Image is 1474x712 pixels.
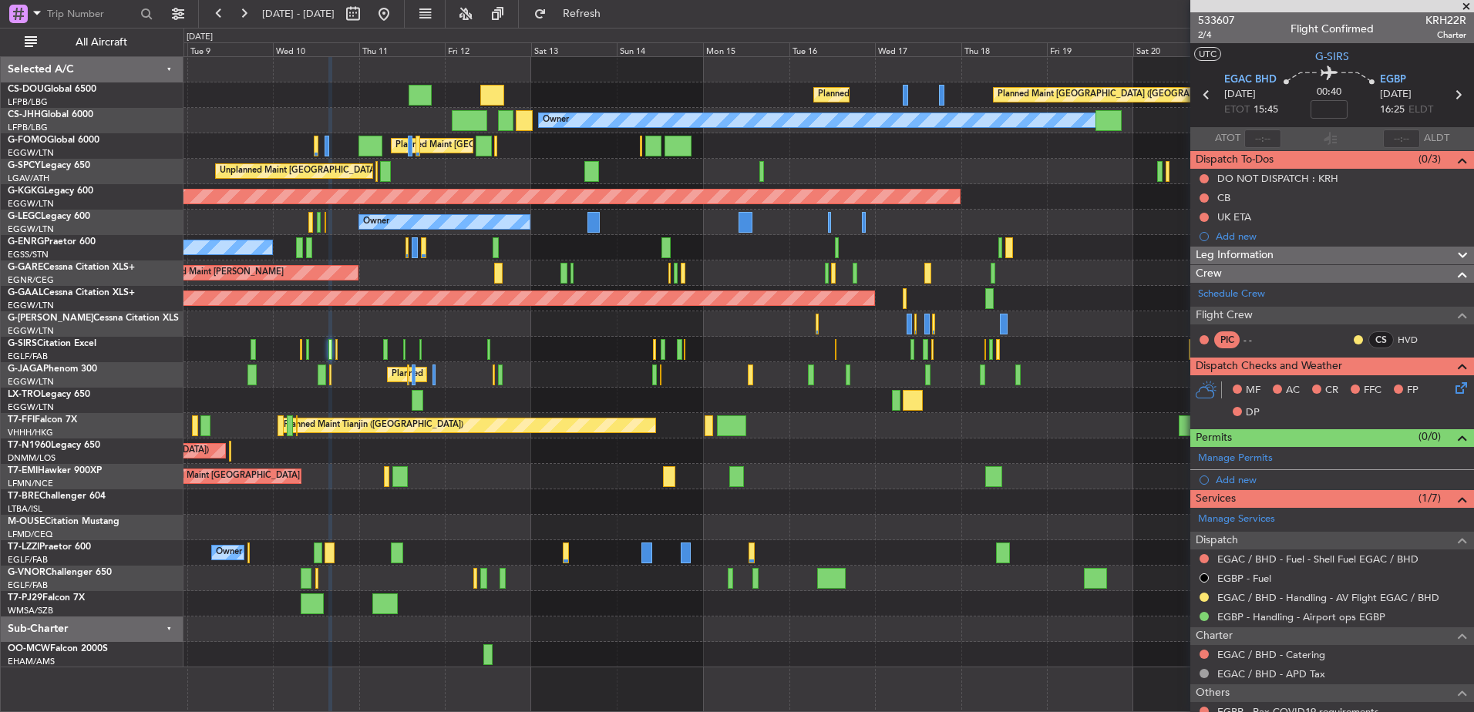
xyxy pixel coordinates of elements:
span: T7-N1960 [8,441,51,450]
span: CR [1325,383,1338,398]
span: OO-MCW [8,644,50,653]
a: EGGW/LTN [8,198,54,210]
a: CS-JHHGlobal 6000 [8,110,93,119]
span: EGAC BHD [1224,72,1277,88]
div: Flight Confirmed [1291,21,1374,37]
span: G-LEGC [8,212,41,221]
span: 00:40 [1317,85,1341,100]
a: G-KGKGLegacy 600 [8,186,93,196]
a: EHAM/AMS [8,656,55,667]
button: Refresh [527,2,619,26]
div: Planned Maint [GEOGRAPHIC_DATA] ([GEOGRAPHIC_DATA]) [998,83,1240,106]
a: LFMD/CEQ [8,529,52,540]
div: Wed 17 [875,42,961,56]
span: ATOT [1215,131,1240,146]
span: EGBP [1380,72,1406,88]
span: AC [1286,383,1300,398]
button: All Aircraft [17,30,167,55]
span: Others [1196,684,1230,702]
a: T7-BREChallenger 604 [8,492,106,501]
a: G-SPCYLegacy 650 [8,161,90,170]
a: EGGW/LTN [8,300,54,311]
a: EGAC / BHD - APD Tax [1217,667,1325,680]
a: EGAC / BHD - Fuel - Shell Fuel EGAC / BHD [1217,552,1418,566]
span: T7-EMI [8,466,38,475]
div: - - [1243,333,1278,347]
div: Owner [216,541,242,564]
a: LGAV/ATH [8,173,49,184]
div: Owner [363,210,389,233]
a: EGBP - Fuel [1217,572,1271,585]
div: Planned Maint [GEOGRAPHIC_DATA] ([GEOGRAPHIC_DATA]) [818,83,1061,106]
div: Wed 10 [273,42,359,56]
a: EGGW/LTN [8,376,54,388]
div: Planned Maint [GEOGRAPHIC_DATA] [153,465,300,488]
span: (0/3) [1418,151,1441,167]
a: Manage Permits [1198,451,1273,466]
a: EGNR/CEG [8,274,54,286]
div: Unplanned Maint [PERSON_NAME] [144,261,284,284]
span: [DATE] [1380,87,1412,102]
div: Add new [1216,473,1466,486]
div: Fri 12 [445,42,531,56]
a: EGLF/FAB [8,554,48,566]
span: ELDT [1408,102,1433,118]
div: DO NOT DISPATCH : KRH [1217,172,1338,185]
span: G-ENRG [8,237,44,247]
div: Sun 14 [617,42,703,56]
a: T7-N1960Legacy 650 [8,441,100,450]
span: G-GAAL [8,288,43,297]
a: CS-DOUGlobal 6500 [8,85,96,94]
div: Owner [543,109,569,132]
a: EGGW/LTN [8,147,54,159]
span: LX-TRO [8,390,41,399]
a: G-GARECessna Citation XLS+ [8,263,135,272]
a: EGSS/STN [8,249,49,260]
a: LX-TROLegacy 650 [8,390,90,399]
span: Charter [1425,29,1466,42]
span: Charter [1196,627,1233,645]
div: Tue 9 [187,42,274,56]
a: G-[PERSON_NAME]Cessna Citation XLS [8,314,179,323]
span: T7-PJ29 [8,593,42,603]
div: Sat 20 [1133,42,1220,56]
span: G-GARE [8,263,43,272]
div: Add new [1216,230,1466,243]
span: (1/7) [1418,490,1441,506]
span: Dispatch [1196,532,1238,549]
a: G-FOMOGlobal 6000 [8,136,99,145]
a: EGGW/LTN [8,401,54,413]
span: All Aircraft [40,37,163,48]
span: DP [1246,405,1260,421]
input: Trip Number [47,2,136,25]
div: Sat 13 [531,42,618,56]
span: FFC [1364,383,1381,398]
a: DNMM/LOS [8,452,56,464]
a: LFPB/LBG [8,96,48,108]
span: KRH22R [1425,12,1466,29]
span: G-SPCY [8,161,41,170]
span: Leg Information [1196,247,1274,264]
span: G-FOMO [8,136,47,145]
span: [DATE] - [DATE] [262,7,335,21]
span: ETOT [1224,102,1250,118]
a: T7-FFIFalcon 7X [8,415,77,425]
div: CS [1368,331,1394,348]
div: Unplanned Maint [GEOGRAPHIC_DATA] ([PERSON_NAME] Intl) [220,160,469,183]
span: Dispatch To-Dos [1196,151,1274,169]
a: G-LEGCLegacy 600 [8,212,90,221]
input: --:-- [1244,129,1281,148]
a: OO-MCWFalcon 2000S [8,644,108,653]
span: FP [1407,383,1418,398]
span: [DATE] [1224,87,1256,102]
div: Fri 19 [1047,42,1133,56]
span: Permits [1196,429,1232,447]
a: LFMN/NCE [8,478,53,489]
a: EGLF/FAB [8,351,48,362]
a: G-SIRSCitation Excel [8,339,96,348]
a: Manage Services [1198,512,1275,527]
div: Thu 11 [359,42,446,56]
span: CS-JHH [8,110,41,119]
a: G-VNORChallenger 650 [8,568,112,577]
div: UK ETA [1217,210,1251,223]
